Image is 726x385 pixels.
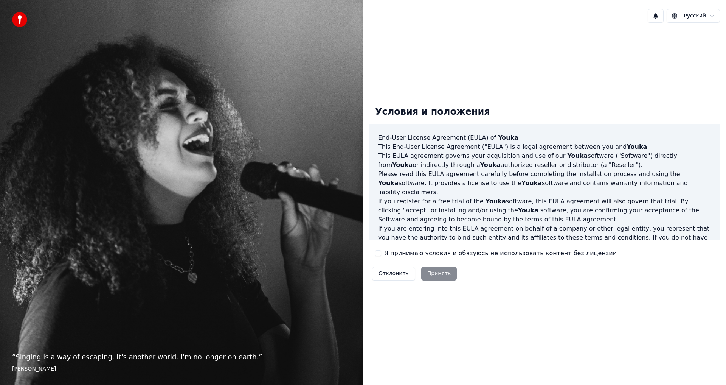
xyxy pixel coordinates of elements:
[378,142,711,151] p: This End-User License Agreement ("EULA") is a legal agreement between you and
[518,207,538,214] span: Youka
[378,151,711,170] p: This EULA agreement governs your acquisition and use of our software ("Software") directly from o...
[392,161,413,168] span: Youka
[567,152,588,159] span: Youka
[369,100,496,124] div: Условия и положения
[378,179,399,187] span: Youka
[384,249,617,258] label: Я принимаю условия и обязуюсь не использовать контент без лицензии
[12,365,351,373] footer: [PERSON_NAME]
[372,267,415,281] button: Отклонить
[627,143,647,150] span: Youka
[480,161,501,168] span: Youka
[378,133,711,142] h3: End-User License Agreement (EULA) of
[12,12,27,27] img: youka
[12,352,351,362] p: “ Singing is a way of escaping. It's another world. I'm no longer on earth. ”
[486,198,506,205] span: Youka
[378,197,711,224] p: If you register for a free trial of the software, this EULA agreement will also govern that trial...
[498,134,518,141] span: Youka
[378,170,711,197] p: Please read this EULA agreement carefully before completing the installation process and using th...
[378,224,711,260] p: If you are entering into this EULA agreement on behalf of a company or other legal entity, you re...
[521,179,542,187] span: Youka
